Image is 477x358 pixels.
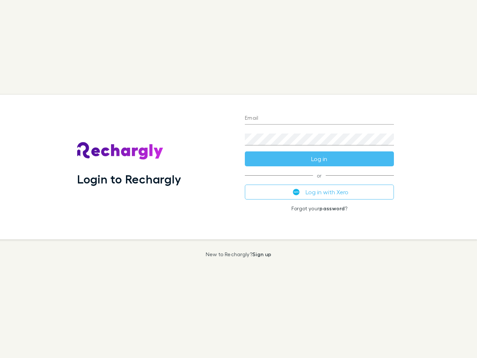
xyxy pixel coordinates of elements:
a: password [319,205,345,211]
button: Log in [245,151,394,166]
span: or [245,175,394,176]
img: Xero's logo [293,189,300,195]
button: Log in with Xero [245,185,394,200]
h1: Login to Rechargly [77,172,181,186]
p: Forgot your ? [245,205,394,211]
p: New to Rechargly? [206,251,272,257]
img: Rechargly's Logo [77,142,164,160]
a: Sign up [252,251,271,257]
